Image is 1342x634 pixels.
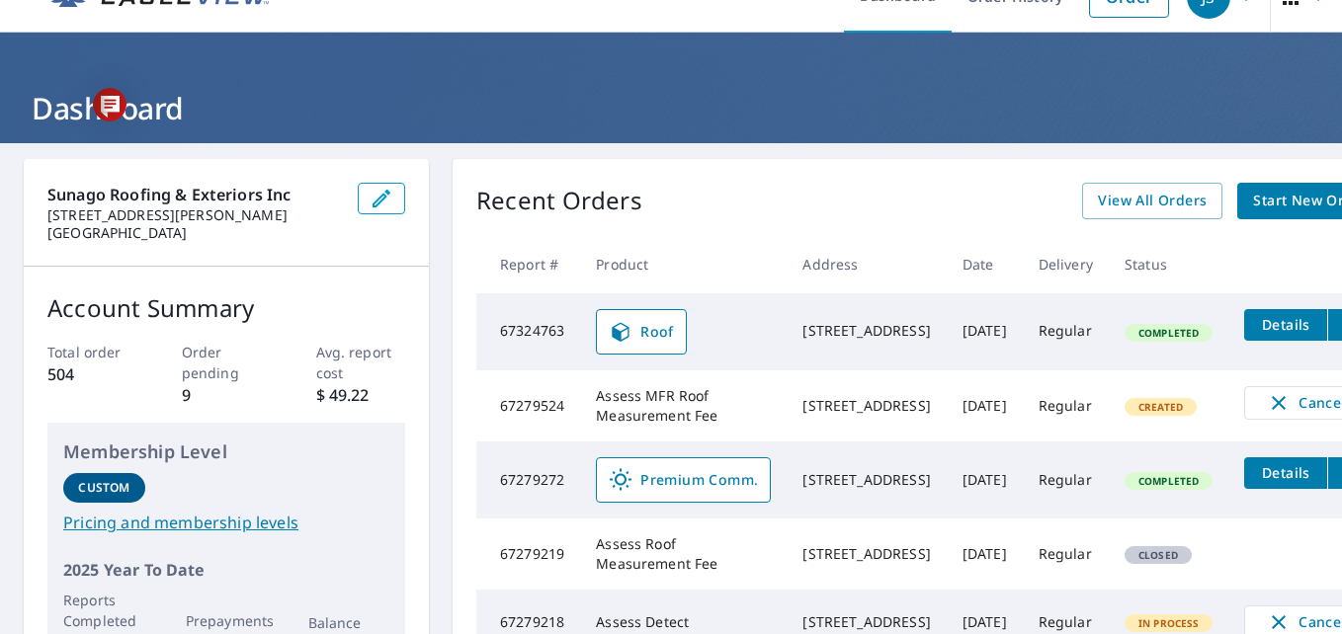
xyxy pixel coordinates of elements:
[47,206,342,224] p: [STREET_ADDRESS][PERSON_NAME]
[1023,370,1109,441] td: Regular
[1127,616,1212,630] span: In Process
[947,370,1023,441] td: [DATE]
[316,383,406,407] p: $ 49.22
[802,321,930,341] div: [STREET_ADDRESS]
[1023,293,1109,370] td: Regular
[1127,548,1190,562] span: Closed
[24,88,1318,128] h1: Dashboard
[186,610,268,631] p: Prepayments
[1244,309,1327,341] button: detailsBtn-67324763
[1127,474,1211,488] span: Completed
[1023,235,1109,293] th: Delivery
[1256,463,1315,482] span: Details
[47,342,137,362] p: Total order
[609,468,758,492] span: Premium Comm.
[78,479,129,497] p: Custom
[47,183,342,206] p: Sunago Roofing & Exteriors Inc
[63,438,389,465] p: Membership Level
[1244,457,1327,489] button: detailsBtn-67279272
[476,293,580,370] td: 67324763
[802,544,930,564] div: [STREET_ADDRESS]
[609,320,674,344] span: Roof
[1023,441,1109,518] td: Regular
[1127,400,1195,414] span: Created
[476,370,580,441] td: 67279524
[787,235,946,293] th: Address
[1023,518,1109,590] td: Regular
[1109,235,1229,293] th: Status
[1127,326,1211,340] span: Completed
[476,518,580,590] td: 67279219
[580,370,787,441] td: Assess MFR Roof Measurement Fee
[802,612,930,632] div: [STREET_ADDRESS]
[63,558,389,582] p: 2025 Year To Date
[802,470,930,490] div: [STREET_ADDRESS]
[596,457,771,503] a: Premium Comm.
[947,235,1023,293] th: Date
[1098,189,1207,213] span: View All Orders
[1256,315,1315,334] span: Details
[47,362,137,386] p: 504
[1082,183,1222,219] a: View All Orders
[47,224,342,242] p: [GEOGRAPHIC_DATA]
[476,441,580,518] td: 67279272
[308,612,390,633] p: Balance
[947,518,1023,590] td: [DATE]
[63,511,389,534] a: Pricing and membership levels
[476,235,580,293] th: Report #
[63,590,145,631] p: Reports Completed
[580,518,787,590] td: Assess Roof Measurement Fee
[182,383,272,407] p: 9
[476,183,642,219] p: Recent Orders
[182,342,272,383] p: Order pending
[947,441,1023,518] td: [DATE]
[316,342,406,383] p: Avg. report cost
[802,396,930,416] div: [STREET_ADDRESS]
[596,309,687,355] a: Roof
[947,293,1023,370] td: [DATE]
[47,290,405,326] p: Account Summary
[580,235,787,293] th: Product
